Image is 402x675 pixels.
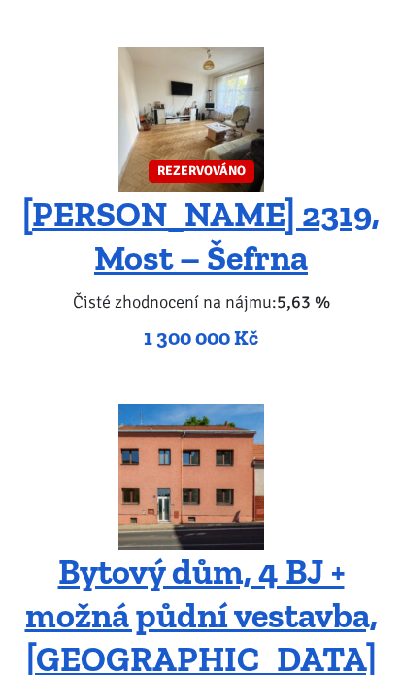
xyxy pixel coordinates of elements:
[14,325,389,353] p: 1 300 000 Kč
[149,161,254,184] span: REZERVOVÁNO
[118,48,264,193] a: REZERVOVÁNO
[14,289,389,317] p: Čisté zhodnocení na nájmu:
[277,292,330,314] b: 5,63 %
[22,194,380,280] a: [PERSON_NAME] 2319, Most – Šefrna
